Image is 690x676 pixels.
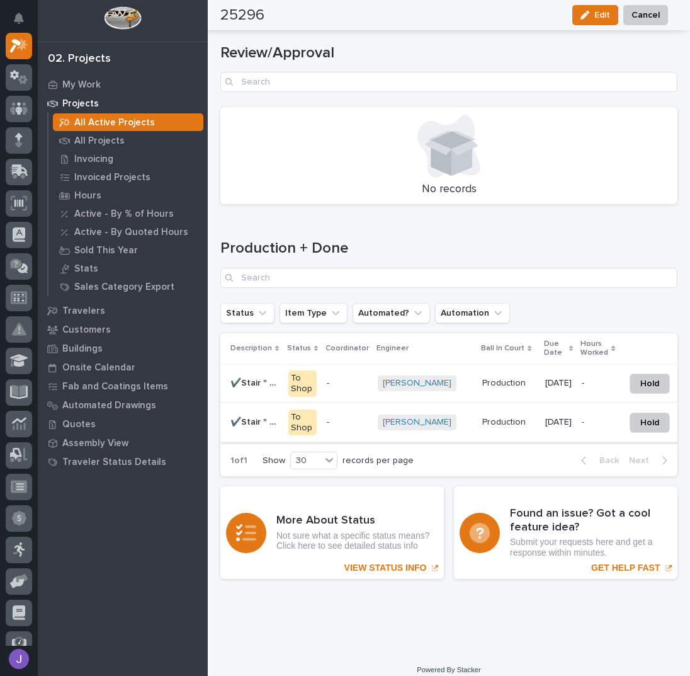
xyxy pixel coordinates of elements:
[48,168,208,186] a: Invoiced Projects
[629,455,657,466] span: Next
[62,381,168,392] p: Fab and Coatings Items
[6,646,32,672] button: users-avatar
[280,303,348,323] button: Item Type
[342,455,414,466] p: records per page
[510,507,672,534] h3: Found an issue? Got a cool feature idea?
[38,452,208,471] a: Traveler Status Details
[38,339,208,358] a: Buildings
[48,132,208,149] a: All Projects
[630,413,670,433] button: Hold
[38,415,208,433] a: Quotes
[62,438,128,449] p: Assembly View
[220,303,274,323] button: Status
[38,377,208,396] a: Fab and Coatings Items
[74,135,125,147] p: All Projects
[220,403,690,442] tr: ✔️Stair " B "✔️Stair " B " To Shop-[PERSON_NAME] ProductionProduction [DATE]-- Hold
[510,537,672,558] p: Submit your requests here and get a response within minutes.
[62,457,166,468] p: Traveler Status Details
[38,75,208,94] a: My Work
[38,320,208,339] a: Customers
[631,8,660,23] span: Cancel
[594,9,610,21] span: Edit
[230,415,281,428] p: ✔️Stair " B "
[640,415,659,430] span: Hold
[220,486,444,579] a: VIEW STATUS INFO
[74,117,155,129] p: All Active Projects
[74,282,174,293] p: Sales Category Export
[571,455,624,466] button: Back
[62,400,156,411] p: Automated Drawings
[74,154,113,165] p: Invoicing
[48,278,208,295] a: Sales Category Export
[623,5,668,25] button: Cancel
[38,94,208,113] a: Projects
[288,410,317,436] div: To Shop
[220,268,677,288] input: Search
[74,227,188,238] p: Active - By Quoted Hours
[38,396,208,415] a: Automated Drawings
[220,445,257,476] p: 1 of 1
[62,306,105,317] p: Travelers
[376,341,409,355] p: Engineer
[230,341,272,355] p: Description
[48,223,208,241] a: Active - By Quoted Hours
[220,239,677,258] h1: Production + Done
[220,6,264,25] h2: 25296
[640,376,659,391] span: Hold
[288,370,317,397] div: To Shop
[482,375,528,389] p: Production
[48,52,111,66] div: 02. Projects
[48,186,208,204] a: Hours
[74,245,138,256] p: Sold This Year
[62,98,99,110] p: Projects
[435,303,510,323] button: Automation
[545,417,572,428] p: [DATE]
[454,486,677,579] a: GET HELP FAST
[383,417,451,428] a: [PERSON_NAME]
[276,514,438,528] h3: More About Status
[344,563,427,573] p: VIEW STATUS INFO
[591,563,660,573] p: GET HELP FAST
[383,378,451,389] a: [PERSON_NAME]
[104,6,141,30] img: Workspace Logo
[48,241,208,259] a: Sold This Year
[263,455,285,466] p: Show
[38,433,208,452] a: Assembly View
[74,172,150,183] p: Invoiced Projects
[630,374,670,394] button: Hold
[325,341,369,355] p: Coordinator
[287,341,311,355] p: Status
[327,378,368,389] p: -
[38,358,208,377] a: Onsite Calendar
[417,666,480,673] a: Powered By Stacker
[276,530,438,552] p: Not sure what a specific status means? Click here to see detailed status info
[572,5,618,25] button: Edit
[48,150,208,168] a: Invoicing
[48,260,208,277] a: Stats
[230,375,281,389] p: ✔️Stair " A "
[291,454,321,467] div: 30
[592,455,619,466] span: Back
[582,415,587,428] p: -
[544,337,566,360] p: Due Date
[74,190,101,202] p: Hours
[62,419,96,430] p: Quotes
[62,324,111,336] p: Customers
[62,362,135,374] p: Onsite Calendar
[580,337,608,360] p: Hours Worked
[74,263,98,275] p: Stats
[16,13,32,33] div: Notifications
[62,79,101,91] p: My Work
[582,375,587,389] p: -
[545,378,572,389] p: [DATE]
[624,455,677,466] button: Next
[220,44,677,62] h1: Review/Approval
[220,72,677,92] input: Search
[482,415,528,428] p: Production
[481,341,524,355] p: Ball In Court
[6,5,32,32] button: Notifications
[228,183,670,197] p: No records
[62,343,103,355] p: Buildings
